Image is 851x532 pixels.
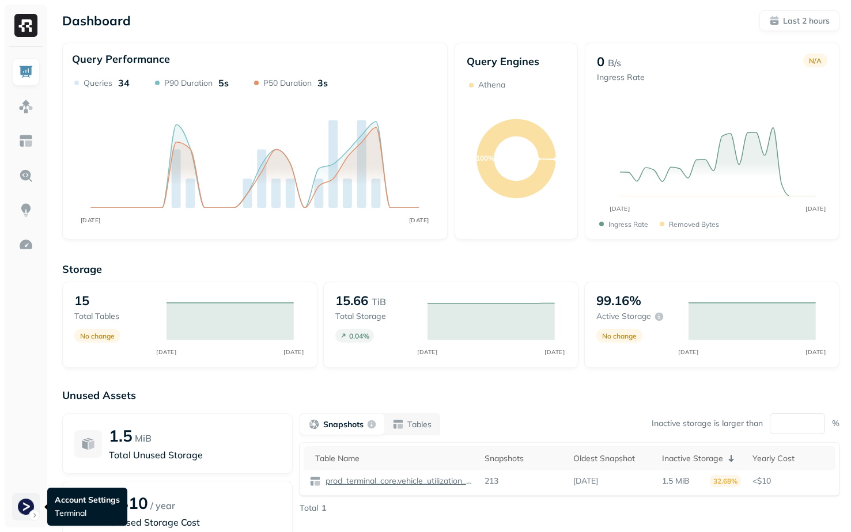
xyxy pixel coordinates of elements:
tspan: [DATE] [806,205,826,212]
p: 15 [74,292,89,309]
p: Account Settings [55,495,120,506]
p: Ingress Rate [597,72,645,83]
img: Asset Explorer [18,134,33,149]
p: Inactive storage is larger than [652,418,763,429]
p: Queries [84,78,112,89]
p: Unused Storage Cost [109,515,281,529]
p: MiB [135,431,152,445]
p: Tables [407,419,432,430]
p: N/A [809,56,822,65]
tspan: [DATE] [284,348,304,355]
p: Active storage [596,311,651,322]
tspan: [DATE] [545,348,565,355]
p: Ingress Rate [608,220,648,229]
p: 1 [322,503,326,514]
p: 32.68% [710,475,741,487]
img: Ryft [14,14,37,37]
tspan: [DATE] [679,348,699,355]
p: 0.04 % [349,332,369,340]
p: Total tables [74,311,155,322]
button: Last 2 hours [759,10,839,31]
p: Total storage [335,311,416,322]
div: Table Name [315,453,473,464]
img: Assets [18,99,33,114]
p: 0 [597,54,604,70]
p: % [832,418,839,429]
tspan: [DATE] [157,348,177,355]
div: Oldest Snapshot [573,453,650,464]
p: Query Engines [467,55,566,68]
img: table [309,476,321,487]
p: Inactive Storage [662,453,723,464]
img: Terminal [18,499,34,515]
p: Snapshots [323,419,364,430]
p: [DATE] [573,476,598,487]
p: P90 Duration [164,78,213,89]
a: prod_terminal_core.vehicle_utilization_day [321,476,473,487]
tspan: [DATE] [418,348,438,355]
img: Insights [18,203,33,218]
p: prod_terminal_core.vehicle_utilization_day [323,476,473,487]
p: Terminal [55,508,120,519]
p: / year [150,499,175,512]
p: Total [300,503,318,514]
p: Last 2 hours [783,16,830,26]
img: Query Explorer [18,168,33,183]
p: 99.16% [596,292,641,309]
p: P50 Duration [263,78,312,89]
p: 5s [218,77,229,89]
tspan: [DATE] [81,216,101,223]
img: Optimization [18,237,33,252]
p: 3s [317,77,328,89]
p: TiB [372,295,386,309]
p: <$10 [752,476,830,487]
div: Yearly Cost [752,453,830,464]
tspan: [DATE] [610,205,630,212]
p: 15.66 [335,292,368,309]
p: <$10 [109,493,148,513]
p: Storage [62,263,839,276]
img: Dashboard [18,64,33,79]
div: Snapshots [485,453,562,464]
p: Dashboard [62,13,131,29]
p: 1.5 [109,425,133,446]
tspan: [DATE] [409,216,429,223]
text: 100% [476,154,494,163]
p: 34 [118,77,130,89]
p: Unused Assets [62,389,839,402]
p: 213 [485,476,498,487]
p: B/s [608,56,621,70]
tspan: [DATE] [806,348,826,355]
p: Query Performance [72,52,170,66]
p: No change [80,332,115,340]
p: No change [602,332,637,340]
p: Athena [478,79,505,90]
p: Removed bytes [669,220,719,229]
p: 1.5 MiB [662,476,690,487]
p: Total Unused Storage [109,448,281,462]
